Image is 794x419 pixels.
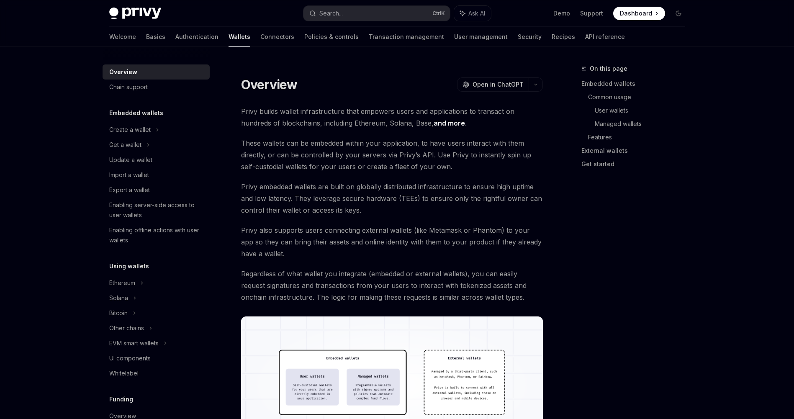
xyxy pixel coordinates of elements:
[241,105,543,129] span: Privy builds wallet infrastructure that empowers users and applications to transact on hundreds o...
[620,9,652,18] span: Dashboard
[581,144,692,157] a: External wallets
[588,131,692,144] a: Features
[103,64,210,80] a: Overview
[319,8,343,18] div: Search...
[103,366,210,381] a: Whitelabel
[454,27,508,47] a: User management
[103,80,210,95] a: Chain support
[109,394,133,404] h5: Funding
[175,27,218,47] a: Authentication
[241,137,543,172] span: These wallets can be embedded within your application, to have users interact with them directly,...
[109,125,151,135] div: Create a wallet
[109,368,139,378] div: Whitelabel
[109,293,128,303] div: Solana
[109,27,136,47] a: Welcome
[109,8,161,19] img: dark logo
[588,90,692,104] a: Common usage
[241,268,543,303] span: Regardless of what wallet you integrate (embedded or external wallets), you can easily request si...
[229,27,250,47] a: Wallets
[109,353,151,363] div: UI components
[672,7,685,20] button: Toggle dark mode
[581,77,692,90] a: Embedded wallets
[103,198,210,223] a: Enabling server-side access to user wallets
[454,6,491,21] button: Ask AI
[109,185,150,195] div: Export a wallet
[109,155,152,165] div: Update a wallet
[580,9,603,18] a: Support
[457,77,529,92] button: Open in ChatGPT
[585,27,625,47] a: API reference
[146,27,165,47] a: Basics
[241,77,298,92] h1: Overview
[369,27,444,47] a: Transaction management
[595,104,692,117] a: User wallets
[260,27,294,47] a: Connectors
[109,82,148,92] div: Chain support
[553,9,570,18] a: Demo
[109,170,149,180] div: Import a wallet
[109,338,159,348] div: EVM smart wallets
[304,27,359,47] a: Policies & controls
[595,117,692,131] a: Managed wallets
[109,323,144,333] div: Other chains
[552,27,575,47] a: Recipes
[109,200,205,220] div: Enabling server-side access to user wallets
[103,223,210,248] a: Enabling offline actions with user wallets
[590,64,627,74] span: On this page
[109,261,149,271] h5: Using wallets
[473,80,524,89] span: Open in ChatGPT
[518,27,542,47] a: Security
[434,119,465,128] a: and more
[103,167,210,183] a: Import a wallet
[613,7,665,20] a: Dashboard
[241,181,543,216] span: Privy embedded wallets are built on globally distributed infrastructure to ensure high uptime and...
[432,10,445,17] span: Ctrl K
[468,9,485,18] span: Ask AI
[109,140,141,150] div: Get a wallet
[303,6,450,21] button: Search...CtrlK
[103,152,210,167] a: Update a wallet
[109,108,163,118] h5: Embedded wallets
[103,183,210,198] a: Export a wallet
[109,225,205,245] div: Enabling offline actions with user wallets
[241,224,543,260] span: Privy also supports users connecting external wallets (like Metamask or Phantom) to your app so t...
[109,278,135,288] div: Ethereum
[109,308,128,318] div: Bitcoin
[581,157,692,171] a: Get started
[109,67,137,77] div: Overview
[103,351,210,366] a: UI components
